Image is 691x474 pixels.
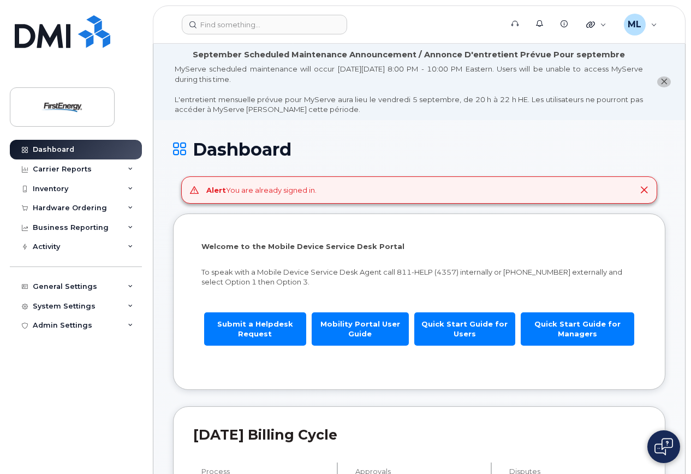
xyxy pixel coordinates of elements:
div: September Scheduled Maintenance Announcement / Annonce D'entretient Prévue Pour septembre [193,49,625,61]
img: Open chat [654,438,673,455]
p: To speak with a Mobile Device Service Desk Agent call 811-HELP (4357) internally or [PHONE_NUMBER... [201,267,637,287]
p: Welcome to the Mobile Device Service Desk Portal [201,241,637,252]
strong: Alert [206,186,226,194]
a: Submit a Helpdesk Request [204,312,306,346]
a: Mobility Portal User Guide [312,312,409,346]
div: MyServe scheduled maintenance will occur [DATE][DATE] 8:00 PM - 10:00 PM Eastern. Users will be u... [175,64,643,115]
a: Quick Start Guide for Managers [521,312,634,346]
div: You are already signed in. [206,185,317,195]
button: close notification [657,76,671,88]
a: Quick Start Guide for Users [414,312,515,346]
h2: [DATE] Billing Cycle [193,426,645,443]
h1: Dashboard [173,140,665,159]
